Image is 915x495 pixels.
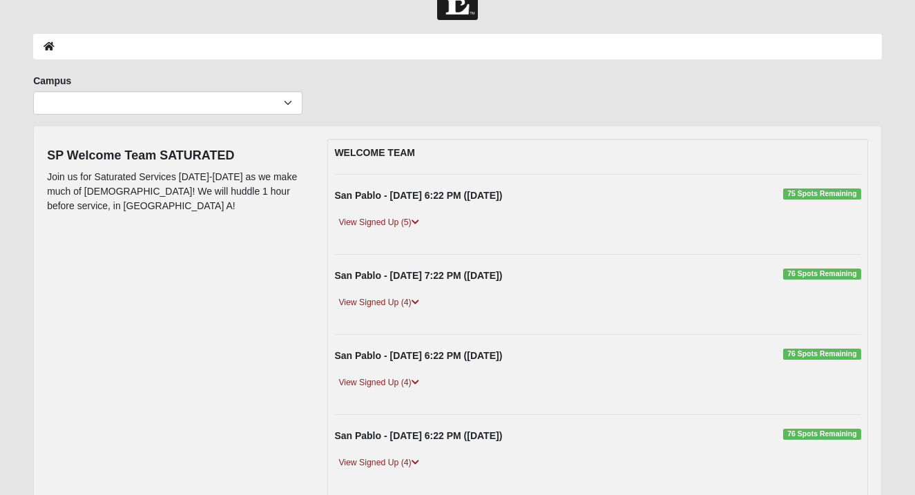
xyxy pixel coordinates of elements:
[783,349,861,360] span: 76 Spots Remaining
[47,170,307,213] p: Join us for Saturated Services [DATE]-[DATE] as we make much of [DEMOGRAPHIC_DATA]! We will huddl...
[334,350,502,361] strong: San Pablo - [DATE] 6:22 PM ([DATE])
[334,270,502,281] strong: San Pablo - [DATE] 7:22 PM ([DATE])
[334,295,423,310] a: View Signed Up (4)
[334,190,502,201] strong: San Pablo - [DATE] 6:22 PM ([DATE])
[47,148,307,164] h4: SP Welcome Team SATURATED
[334,215,423,230] a: View Signed Up (5)
[783,269,861,280] span: 76 Spots Remaining
[334,147,415,158] strong: WELCOME TEAM
[334,430,502,441] strong: San Pablo - [DATE] 6:22 PM ([DATE])
[33,74,71,88] label: Campus
[334,456,423,470] a: View Signed Up (4)
[783,429,861,440] span: 76 Spots Remaining
[783,188,861,200] span: 75 Spots Remaining
[334,376,423,390] a: View Signed Up (4)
